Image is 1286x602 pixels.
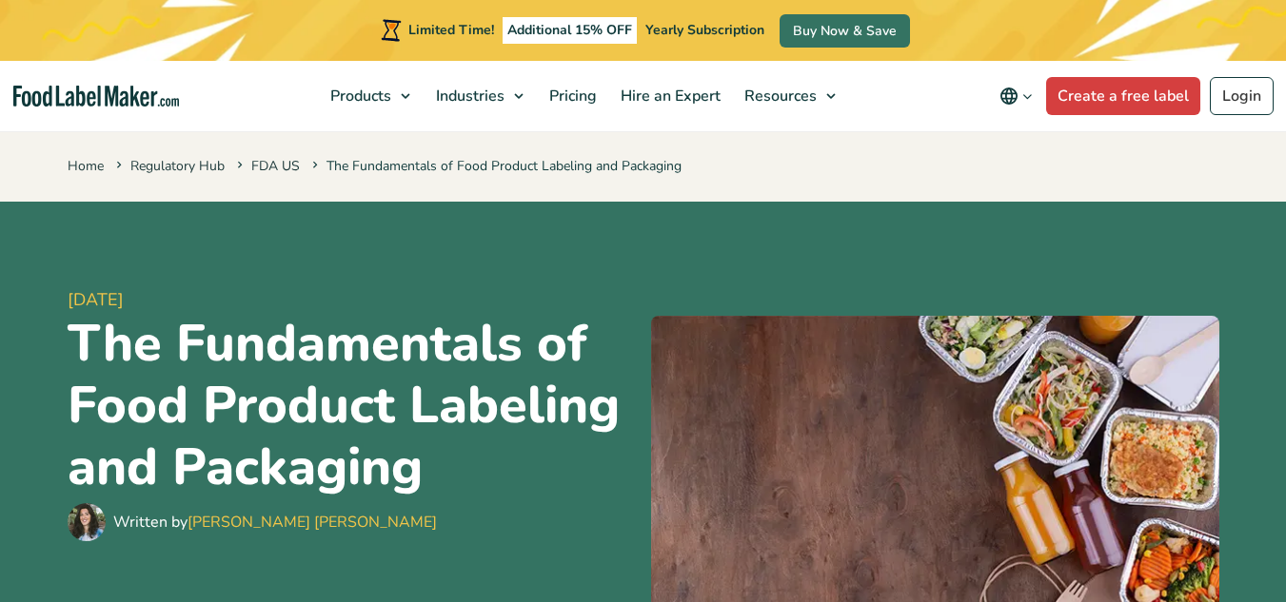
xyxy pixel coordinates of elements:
a: Create a free label [1046,77,1200,115]
img: Maria Abi Hanna - Food Label Maker [68,503,106,541]
a: Industries [425,61,533,131]
span: [DATE] [68,287,636,313]
span: Limited Time! [408,21,494,39]
span: Hire an Expert [615,86,722,107]
a: Resources [733,61,845,131]
a: [PERSON_NAME] [PERSON_NAME] [188,512,437,533]
a: Pricing [538,61,604,131]
span: Additional 15% OFF [503,17,637,44]
span: Yearly Subscription [645,21,764,39]
h1: The Fundamentals of Food Product Labeling and Packaging [68,313,636,498]
a: Home [68,157,104,175]
div: Written by [113,511,437,534]
span: Pricing [544,86,599,107]
a: Regulatory Hub [130,157,225,175]
a: Buy Now & Save [780,14,910,48]
span: The Fundamentals of Food Product Labeling and Packaging [308,157,682,175]
a: Products [319,61,420,131]
span: Resources [739,86,819,107]
button: Change language [986,77,1046,115]
span: Industries [430,86,506,107]
a: FDA US [251,157,300,175]
a: Food Label Maker homepage [13,86,180,107]
span: Products [325,86,393,107]
a: Hire an Expert [609,61,728,131]
a: Login [1210,77,1274,115]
